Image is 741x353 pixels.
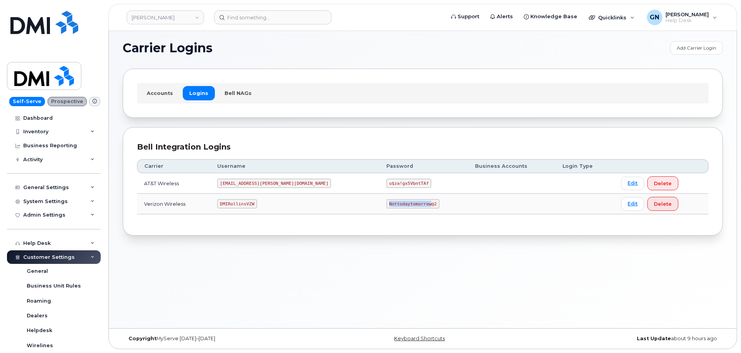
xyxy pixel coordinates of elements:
div: MyServe [DATE]–[DATE] [123,336,323,342]
div: Bell Integration Logins [137,141,708,153]
td: AT&T Wireless [137,173,210,194]
a: Keyboard Shortcuts [394,336,445,341]
strong: Last Update [637,336,671,341]
th: Login Type [556,159,614,173]
span: Delete [654,200,672,208]
strong: Copyright [129,336,156,341]
div: about 9 hours ago [523,336,723,342]
a: Edit [621,197,644,211]
code: [EMAIL_ADDRESS][PERSON_NAME][DOMAIN_NAME] [217,179,331,188]
button: Delete [647,176,678,190]
th: Carrier [137,159,210,173]
a: Logins [183,86,215,100]
span: Delete [654,180,672,187]
a: Add Carrier Login [670,41,723,55]
th: Username [210,159,379,173]
button: Delete [647,197,678,211]
code: u$za!gx5VbntTAf [386,179,431,188]
td: Verizon Wireless [137,194,210,214]
a: Accounts [140,86,180,100]
code: Nottodaytomorrow@2 [386,199,439,208]
th: Business Accounts [468,159,556,173]
code: DMIRollinsVZW [217,199,257,208]
span: Carrier Logins [123,42,213,54]
a: Bell NAGs [218,86,258,100]
th: Password [379,159,468,173]
a: Edit [621,177,644,190]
